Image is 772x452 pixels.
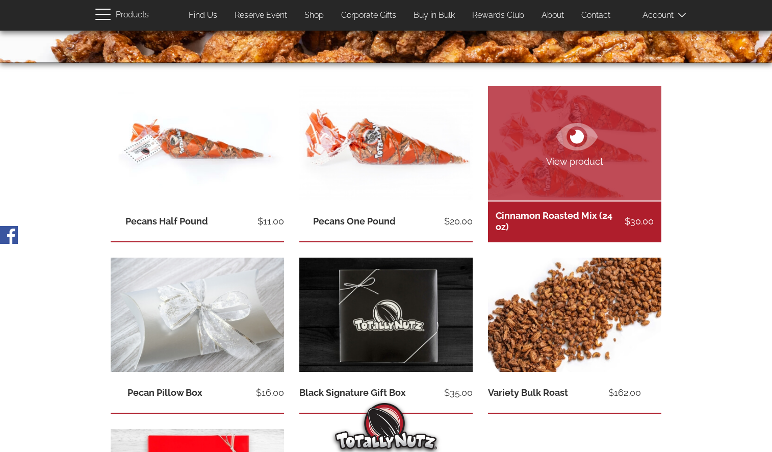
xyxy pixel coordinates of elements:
[127,387,202,398] a: Pecan Pillow Box
[116,8,149,22] span: Products
[406,6,462,26] a: Buy in Bulk
[488,155,661,168] span: View product
[111,258,284,372] img: Silver pillow box wrapped with white and silver ribbon with cinnamon roasted pecan inside
[574,6,618,26] a: Contact
[488,86,661,200] a: View product
[299,387,406,398] a: Black Signature Gift Box
[333,6,404,26] a: Corporate Gifts
[488,258,661,373] img: 3 kids of nuts, loose
[227,6,295,26] a: Reserve Event
[297,6,331,26] a: Shop
[313,216,396,227] a: Pecans One Pound
[299,86,473,202] img: 1 pound of freshly roasted cinnamon glazed pecans in a totally nutz poly bag
[496,210,612,232] a: Cinnamon Roasted Mix (24 oz)
[488,387,568,398] a: Variety Bulk Roast
[299,258,473,373] img: black-signature-black-background.jpg
[335,403,437,449] img: Totally Nutz Logo
[111,86,284,202] img: half pound of cinnamon roasted pecans
[181,6,225,26] a: Find Us
[125,216,208,227] a: Pecans Half Pound
[534,6,572,26] a: About
[465,6,532,26] a: Rewards Club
